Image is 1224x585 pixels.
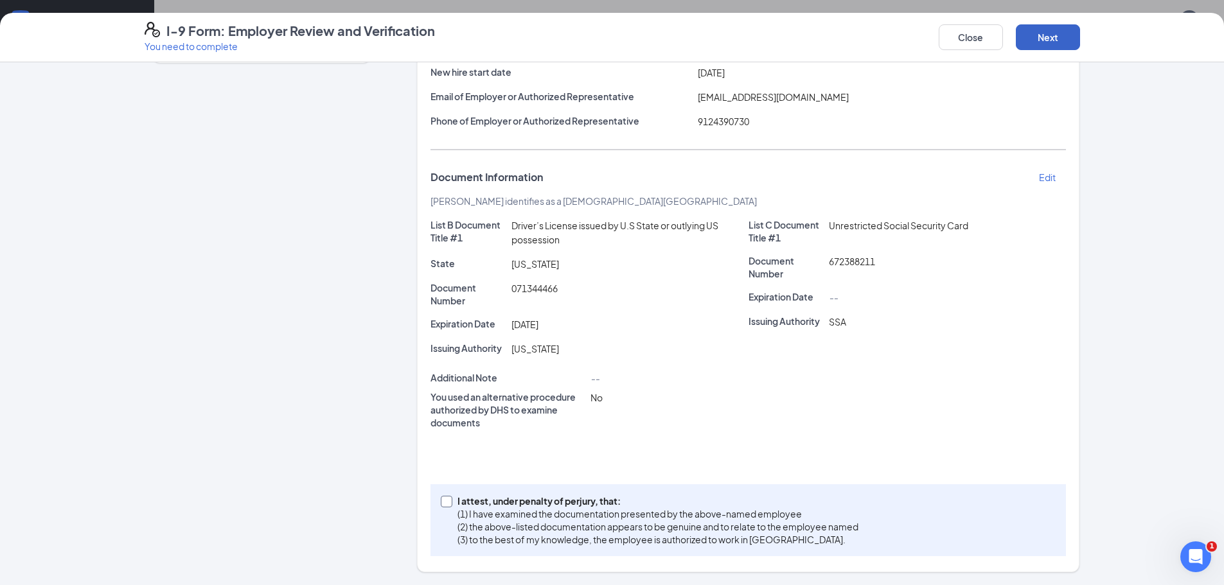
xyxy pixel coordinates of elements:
[829,256,875,267] span: 672388211
[430,317,506,330] p: Expiration Date
[457,520,858,533] p: (2) the above-listed documentation appears to be genuine and to relate to the employee named
[1207,541,1217,552] span: 1
[430,342,506,354] p: Issuing Authority
[430,65,693,78] p: New hire start date
[430,90,693,103] p: Email of Employer or Authorized Representative
[829,316,846,327] span: SSA
[166,22,435,40] h4: I-9 Form: Employer Review and Verification
[1016,24,1080,50] button: Next
[430,171,543,184] span: Document Information
[430,114,693,127] p: Phone of Employer or Authorized Representative
[511,258,559,270] span: [US_STATE]
[457,533,858,546] p: (3) to the best of my knowledge, the employee is authorized to work in [GEOGRAPHIC_DATA].
[511,343,559,354] span: [US_STATE]
[1039,171,1056,184] p: Edit
[939,24,1003,50] button: Close
[511,283,558,294] span: 071344466
[430,281,506,307] p: Document Number
[457,494,858,507] p: I attest, under penalty of perjury, that:
[749,315,824,327] p: Issuing Authority
[430,218,506,244] p: List B Document Title #1
[145,40,435,53] p: You need to complete
[511,220,718,245] span: Driver’s License issued by U.S State or outlying US possession
[430,371,585,384] p: Additional Note
[698,116,749,127] span: 9124390730
[430,390,585,429] p: You used an alternative procedure authorized by DHS to examine documents
[698,67,725,78] span: [DATE]
[430,257,506,270] p: State
[698,91,849,103] span: [EMAIL_ADDRESS][DOMAIN_NAME]
[1180,541,1211,572] iframe: Intercom live chat
[145,22,160,37] svg: FormI9EVerifyIcon
[430,195,757,207] span: [PERSON_NAME] identifies as a [DEMOGRAPHIC_DATA][GEOGRAPHIC_DATA]
[590,372,599,384] span: --
[749,254,824,280] p: Document Number
[590,392,603,403] span: No
[829,220,968,231] span: Unrestricted Social Security Card
[749,218,824,244] p: List C Document Title #1
[511,319,538,330] span: [DATE]
[457,507,858,520] p: (1) I have examined the documentation presented by the above-named employee
[749,290,824,303] p: Expiration Date
[829,292,838,303] span: --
